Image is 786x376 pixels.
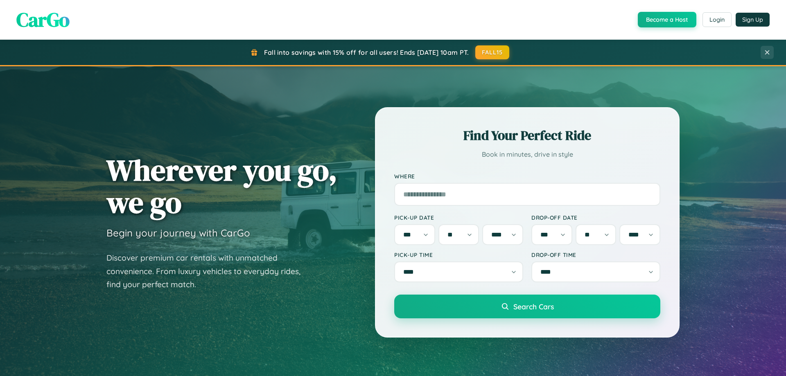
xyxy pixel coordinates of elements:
button: Login [702,12,732,27]
span: Search Cars [513,302,554,311]
label: Pick-up Time [394,251,523,258]
h2: Find Your Perfect Ride [394,126,660,144]
h1: Wherever you go, we go [106,154,337,218]
label: Pick-up Date [394,214,523,221]
label: Where [394,173,660,180]
button: FALL15 [475,45,510,59]
h3: Begin your journey with CarGo [106,227,250,239]
p: Book in minutes, drive in style [394,149,660,160]
button: Become a Host [638,12,696,27]
button: Sign Up [736,13,770,27]
label: Drop-off Date [531,214,660,221]
button: Search Cars [394,295,660,318]
p: Discover premium car rentals with unmatched convenience. From luxury vehicles to everyday rides, ... [106,251,311,291]
label: Drop-off Time [531,251,660,258]
span: CarGo [16,6,70,33]
span: Fall into savings with 15% off for all users! Ends [DATE] 10am PT. [264,48,469,56]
